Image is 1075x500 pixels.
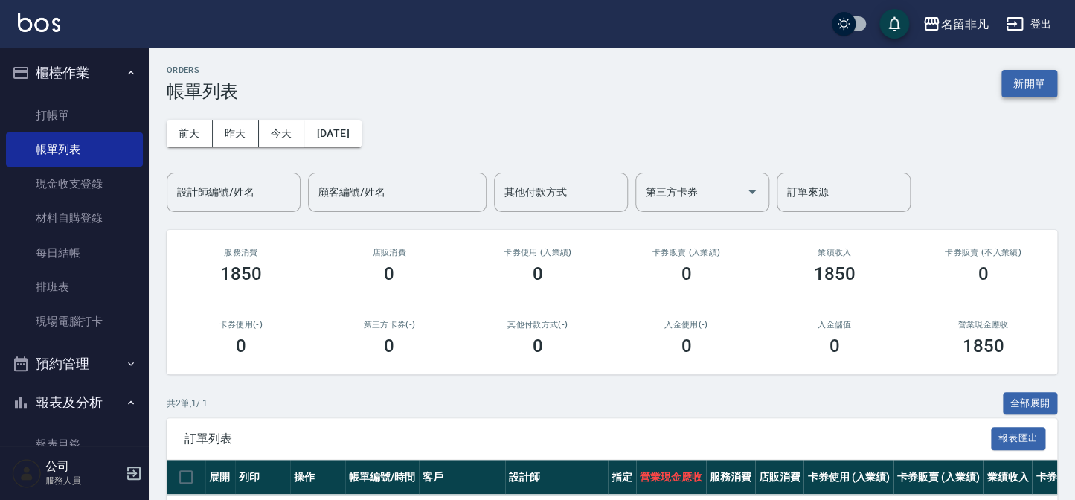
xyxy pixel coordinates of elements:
[927,320,1040,330] h2: 營業現金應收
[927,248,1040,257] h2: 卡券販賣 (不入業績)
[893,460,983,495] th: 卡券販賣 (入業績)
[45,474,121,487] p: 服務人員
[6,344,143,383] button: 預約管理
[45,459,121,474] h5: 公司
[12,458,42,488] img: Person
[304,120,361,147] button: [DATE]
[533,263,543,284] h3: 0
[333,320,446,330] h2: 第三方卡券(-)
[829,336,840,356] h3: 0
[6,132,143,167] a: 帳單列表
[184,248,298,257] h3: 服務消費
[917,9,994,39] button: 名留非凡
[630,320,743,330] h2: 入金使用(-)
[608,460,636,495] th: 指定
[235,460,290,495] th: 列印
[167,65,238,75] h2: ORDERS
[681,263,691,284] h3: 0
[983,460,1033,495] th: 業績收入
[213,120,259,147] button: 昨天
[6,236,143,270] a: 每日結帳
[803,460,893,495] th: 卡券使用 (入業績)
[345,460,419,495] th: 帳單編號/時間
[167,397,208,410] p: 共 2 筆, 1 / 1
[167,120,213,147] button: 前天
[18,13,60,32] img: Logo
[290,460,345,495] th: 操作
[220,263,262,284] h3: 1850
[384,263,394,284] h3: 0
[6,167,143,201] a: 現金收支登錄
[259,120,305,147] button: 今天
[6,270,143,304] a: 排班表
[6,427,143,461] a: 報表目錄
[6,304,143,339] a: 現場電腦打卡
[167,81,238,102] h3: 帳單列表
[333,248,446,257] h2: 店販消費
[481,320,594,330] h2: 其他付款方式(-)
[384,336,394,356] h3: 0
[636,460,706,495] th: 營業現金應收
[6,54,143,92] button: 櫃檯作業
[940,15,988,33] div: 名留非凡
[706,460,755,495] th: 服務消費
[481,248,594,257] h2: 卡券使用 (入業績)
[962,336,1004,356] h3: 1850
[879,9,909,39] button: save
[630,248,743,257] h2: 卡券販賣 (入業績)
[778,320,891,330] h2: 入金儲值
[814,263,856,284] h3: 1850
[205,460,235,495] th: 展開
[755,460,804,495] th: 店販消費
[6,98,143,132] a: 打帳單
[1001,76,1057,90] a: 新開單
[1001,70,1057,97] button: 新開單
[236,336,246,356] h3: 0
[6,201,143,235] a: 材料自購登錄
[419,460,505,495] th: 客戶
[505,460,608,495] th: 設計師
[991,431,1046,445] a: 報表匯出
[778,248,891,257] h2: 業績收入
[184,432,991,446] span: 訂單列表
[991,427,1046,450] button: 報表匯出
[184,320,298,330] h2: 卡券使用(-)
[1000,10,1057,38] button: 登出
[740,180,764,204] button: Open
[533,336,543,356] h3: 0
[681,336,691,356] h3: 0
[978,263,988,284] h3: 0
[6,383,143,422] button: 報表及分析
[1003,392,1058,415] button: 全部展開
